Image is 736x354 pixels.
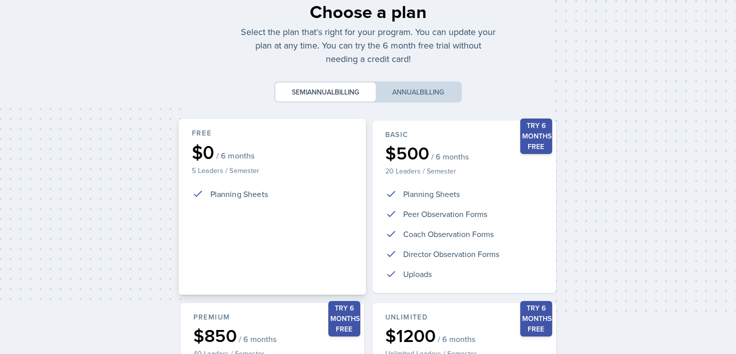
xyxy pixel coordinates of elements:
[239,334,276,344] span: / 6 months
[191,165,352,175] p: 5 Leaders / Semester
[420,87,444,97] span: billing
[431,151,469,161] span: / 6 months
[191,143,352,161] div: $0
[275,82,376,101] button: Semiannualbilling
[403,248,499,260] p: Director Observation Forms
[403,268,432,280] p: Uploads
[216,150,254,160] span: / 6 months
[385,326,543,344] div: $1200
[376,82,461,101] button: Annualbilling
[335,87,359,97] span: billing
[191,128,352,138] div: Free
[403,228,494,240] p: Coach Observation Forms
[385,144,543,162] div: $500
[193,326,351,344] div: $850
[240,25,496,65] p: Select the plan that's right for your program. You can update your plan at any time. You can try ...
[385,312,543,322] div: Unlimited
[193,312,351,322] div: Premium
[328,301,360,336] div: Try 6 months free
[520,301,552,336] div: Try 6 months free
[385,129,543,140] div: Basic
[403,188,460,200] p: Planning Sheets
[210,187,267,199] p: Planning Sheets
[403,208,487,220] p: Peer Observation Forms
[438,334,475,344] span: / 6 months
[520,118,552,154] div: Try 6 months free
[385,166,543,176] p: 20 Leaders / Semester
